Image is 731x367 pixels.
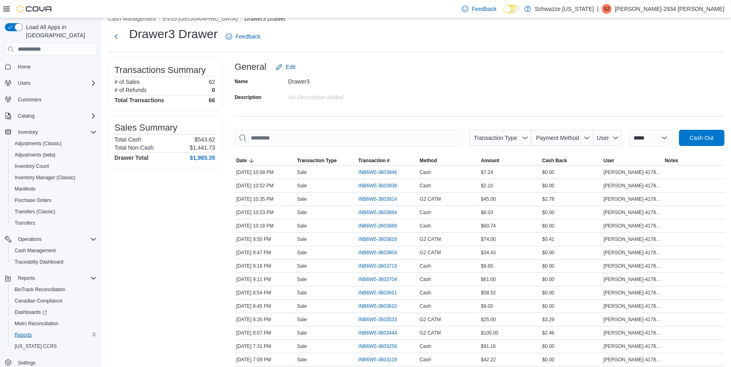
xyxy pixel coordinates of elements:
span: Feedback [472,5,496,13]
span: Canadian Compliance [15,298,63,304]
span: Inventory Manager (Classic) [15,174,75,181]
a: Customers [15,95,45,105]
div: $0.00 [541,208,602,217]
span: Customers [15,94,97,105]
span: Home [15,61,97,71]
button: Method [418,156,479,165]
div: $2.46 [541,328,602,338]
span: [PERSON_NAME]-4178 [PERSON_NAME] [604,330,662,336]
span: Cash [420,263,431,269]
span: Cash Out [690,134,714,142]
span: Metrc Reconciliation [11,319,97,328]
h1: Drawer3 Drawer [129,26,218,42]
button: INB6W5-3603444 [358,328,405,338]
span: $74.00 [481,236,496,243]
p: Sale [297,249,307,256]
span: [PERSON_NAME]-4178 [PERSON_NAME] [604,249,662,256]
span: $2.10 [481,182,493,189]
span: $58.52 [481,290,496,296]
span: Method [420,157,437,164]
a: Transfers (Classic) [11,207,58,217]
span: INB6W5-3603533 [358,316,397,323]
span: Users [15,78,97,88]
p: Sale [297,263,307,269]
span: INB6W5-3603258 [358,343,397,350]
span: $60.74 [481,223,496,229]
button: Reports [15,273,38,283]
span: $61.00 [481,276,496,283]
a: Reports [11,330,35,340]
p: Sale [297,343,307,350]
span: [PERSON_NAME]-4178 [PERSON_NAME] [604,276,662,283]
h4: Drawer Total [114,155,149,161]
span: [PERSON_NAME]-4178 [PERSON_NAME] [604,182,662,189]
span: Users [18,80,30,86]
button: Cash Management [8,245,100,256]
p: Sale [297,303,307,309]
div: [DATE] 8:07 PM [235,328,295,338]
div: $3.29 [541,315,602,324]
span: [PERSON_NAME]-4178 [PERSON_NAME] [604,290,662,296]
button: Inventory Manager (Classic) [8,172,100,183]
span: Settings [18,360,35,366]
div: [DATE] 10:58 PM [235,167,295,177]
button: INB6W5-3603533 [358,315,405,324]
div: $0.00 [541,261,602,271]
div: $0.00 [541,221,602,231]
span: Inventory Count [11,161,97,171]
input: Dark Mode [503,5,520,13]
button: Traceabilty Dashboard [8,256,100,268]
div: [DATE] 10:18 PM [235,221,295,231]
span: Dashboards [11,307,97,317]
span: Traceabilty Dashboard [15,259,63,265]
span: $34.43 [481,249,496,256]
button: Users [2,77,100,89]
p: 62 [209,79,215,85]
button: Inventory [2,127,100,138]
button: Catalog [2,110,100,122]
label: Description [235,94,261,101]
span: User [597,135,609,141]
span: [PERSON_NAME]-4178 [PERSON_NAME] [604,209,662,216]
span: Transaction Type [474,135,517,141]
span: INB6W5-3603914 [358,196,397,202]
span: Amount [481,157,499,164]
div: $2.78 [541,194,602,204]
span: Cash [420,343,431,350]
span: Cash Management [15,247,56,254]
button: Drawer3 Drawer [244,15,286,22]
h6: # of Refunds [114,87,147,93]
span: G2 CATM [420,196,441,202]
button: Catalog [15,111,38,121]
div: $0.00 [541,341,602,351]
button: INB6W5-3603938 [358,181,405,191]
div: $0.00 [541,248,602,258]
p: Sale [297,196,307,202]
span: Transfers (Classic) [15,208,55,215]
button: Metrc Reconciliation [8,318,100,329]
h3: Sales Summary [114,123,177,133]
span: $6.03 [481,209,493,216]
button: Canadian Compliance [8,295,100,307]
a: Dashboards [8,307,100,318]
div: [DATE] 10:52 PM [235,181,295,191]
span: Adjustments (Classic) [11,139,97,148]
button: INB6W5-3603894 [358,208,405,217]
img: Cova [16,5,53,13]
button: INB6W5-3603651 [358,288,405,298]
span: INB6W5-3603946 [358,169,397,176]
span: $9.65 [481,263,493,269]
span: [PERSON_NAME]-4178 [PERSON_NAME] [604,169,662,176]
span: Transfers (Classic) [11,207,97,217]
span: $91.16 [481,343,496,350]
span: [PERSON_NAME]-4178 [PERSON_NAME] [604,263,662,269]
button: INB6W5-3603816 [358,234,405,244]
h3: Transactions Summary [114,65,206,75]
button: Payment Method [532,130,593,146]
button: Reports [8,329,100,341]
span: [PERSON_NAME]-4178 [PERSON_NAME] [604,316,662,323]
button: Customers [2,94,100,105]
span: Transfers [15,220,35,226]
div: [DATE] 8:54 PM [235,288,295,298]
